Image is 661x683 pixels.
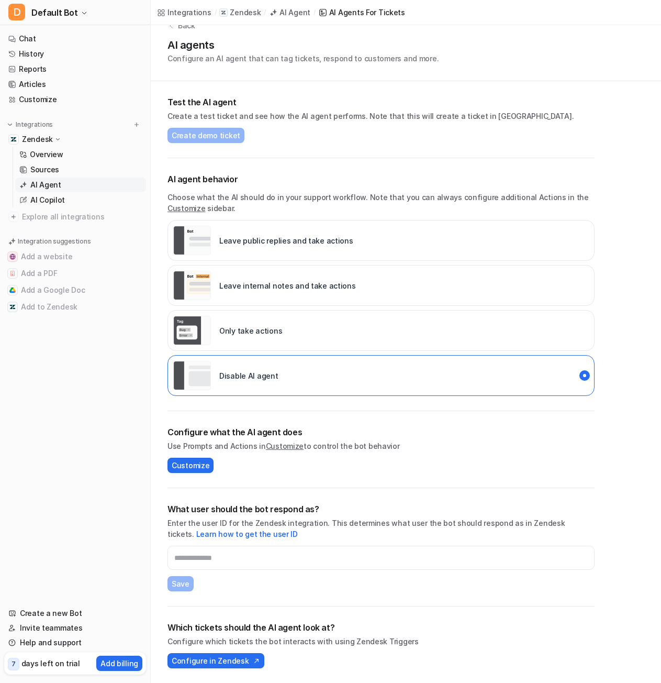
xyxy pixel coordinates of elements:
span: Explore all integrations [22,208,142,225]
div: live::disabled [167,310,595,351]
a: Customize [4,92,146,107]
a: AI Agent [15,178,146,192]
button: Add a Google DocAdd a Google Doc [4,282,146,299]
a: Integrations [157,7,211,18]
button: Add a websiteAdd a website [4,248,146,265]
a: Invite teammates [4,621,146,635]
img: Leave public replies and take actions [173,226,211,255]
a: Help and support [4,635,146,650]
button: Add to ZendeskAdd to Zendesk [4,299,146,315]
a: Customize [167,204,205,213]
p: AI Agent [30,180,61,190]
a: Reports [4,62,146,76]
a: Learn how to get the user ID [196,530,298,538]
p: Use Prompts and Actions in to control the bot behavior [167,440,595,451]
a: Zendesk [219,7,261,18]
p: Zendesk [230,7,261,18]
img: Zendesk [10,136,17,142]
span: / [264,8,266,17]
p: Only take actions [219,325,282,336]
p: Choose what the AI should do in your support workflow. Note that you can always configure additio... [167,192,595,214]
span: Create demo ticket [172,130,240,141]
p: Leave internal notes and take actions [219,280,356,291]
p: Create a test ticket and see how the AI agent performs. Note that this will create a ticket in [G... [167,111,595,122]
a: AI Agents for tickets [319,7,405,18]
p: Overview [30,149,63,160]
h2: What user should the bot respond as? [167,503,595,515]
a: Sources [15,162,146,177]
div: Integrations [167,7,211,18]
h1: AI agents [167,37,439,53]
p: Integration suggestions [18,237,91,246]
img: Add a website [9,254,16,260]
div: AI Agent [279,7,310,18]
img: Leave internal notes and take actions [173,271,211,300]
p: Enter the user ID for the Zendesk integration. This determines what user the bot should respond a... [167,517,595,539]
p: 7 [12,659,16,669]
h2: Configure what the AI agent does [167,426,595,438]
img: menu_add.svg [133,121,140,128]
p: days left on trial [21,658,80,669]
a: Chat [4,31,146,46]
span: Default Bot [31,5,78,20]
span: Configure in Zendesk [172,655,249,666]
p: Integrations [16,120,53,129]
a: Articles [4,77,146,92]
img: Add to Zendesk [9,304,16,310]
h2: Which tickets should the AI agent look at? [167,621,595,634]
img: expand menu [6,121,14,128]
p: Leave public replies and take actions [219,235,353,246]
p: Zendesk [22,134,53,145]
a: History [4,47,146,61]
div: live::external_reply [167,220,595,261]
button: Save [167,576,194,591]
p: AI agent behavior [167,173,595,185]
a: AI Agent [269,7,310,18]
div: paused::disabled [167,355,595,396]
span: / [215,8,217,17]
span: / [313,8,316,17]
img: Only take actions [173,316,211,345]
a: Create a new Bot [4,606,146,621]
button: Configure in Zendesk [167,653,264,668]
img: Disable AI agent [173,361,211,390]
img: Add a PDF [9,270,16,277]
a: Explore all integrations [4,210,146,224]
p: Sources [30,164,59,175]
p: Configure an AI agent that can tag tickets, respond to customers and more. [167,53,439,64]
p: Add billing [100,658,138,669]
button: Add billing [96,656,142,671]
img: explore all integrations [8,212,19,222]
p: Back [178,20,195,31]
a: Overview [15,147,146,162]
button: Create demo ticket [167,128,244,143]
p: AI Copilot [30,195,65,205]
h2: Test the AI agent [167,96,595,108]
button: Customize [167,458,214,473]
div: AI Agents for tickets [329,7,405,18]
span: Customize [172,460,209,471]
img: Add a Google Doc [9,287,16,293]
span: Save [172,578,189,589]
a: Customize [266,442,304,450]
span: D [8,4,25,20]
p: Configure which tickets the bot interacts with using Zendesk Triggers [167,636,595,647]
button: Integrations [4,119,56,130]
a: AI Copilot [15,193,146,207]
p: Disable AI agent [219,370,278,381]
button: Add a PDFAdd a PDF [4,265,146,282]
div: live::internal_reply [167,265,595,306]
